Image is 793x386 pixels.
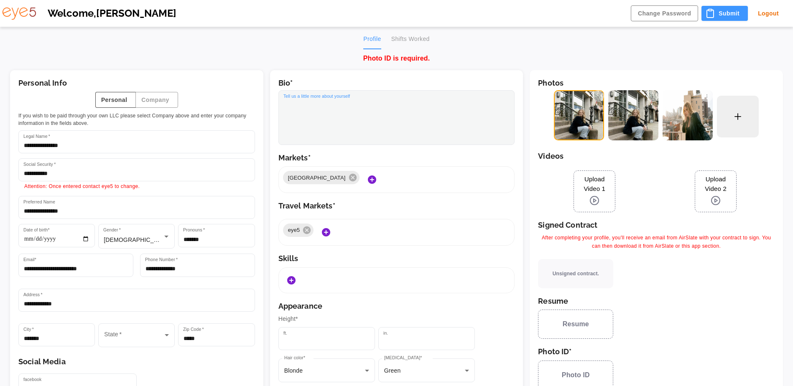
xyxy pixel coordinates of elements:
button: Options [647,90,658,102]
div: Photo ID is required. [3,47,783,63]
h6: Skills [278,254,515,263]
span: eye5 [283,226,305,234]
label: Gender [103,227,121,233]
span: Photo ID [562,370,590,380]
div: eye5 [283,223,314,237]
h6: Signed Contract [538,221,775,230]
h6: Travel Markets* [278,201,515,211]
label: City [23,326,34,333]
label: Email* [23,256,36,263]
button: Add Skills [283,272,300,289]
span: If you wish to be paid through your own LLC please select Company above and enter your company in... [18,112,255,127]
div: outlined button group [18,92,255,108]
span: Resume [563,319,589,329]
div: Blonde [278,358,375,382]
label: Phone Number [145,256,178,263]
label: Hair color* [284,355,305,361]
button: Personal [95,92,136,108]
label: Address [23,292,43,298]
img: eye5 [3,8,36,20]
span: [GEOGRAPHIC_DATA] [283,174,351,182]
img: IMG_4892.JPG [663,90,713,140]
label: facebook [23,376,41,383]
h6: Photo ID* [538,347,775,356]
h6: Markets* [278,153,515,163]
label: in. [383,330,388,336]
button: Logout [751,6,785,21]
img: download.jpg [608,90,658,140]
label: Tell us a little more about yourself [283,93,350,99]
label: [MEDICAL_DATA]* [384,355,422,361]
button: Submit [701,6,748,21]
span: After completing your profile, you'll receive an email from AirSlate with your contract to sign. ... [538,234,775,251]
h6: Social Media [18,357,255,366]
button: Change Password [631,5,698,22]
span: Upload Video 1 [578,175,611,193]
button: Options [701,90,713,102]
label: Pronouns [183,227,205,233]
h5: Welcome, [PERSON_NAME] [48,8,619,20]
button: Add Markets [318,224,334,241]
h6: Photos [538,79,775,88]
span: Attention: Once entered contact eye5 to change. [24,183,140,189]
button: Options [592,90,604,102]
label: Social Security [23,161,56,168]
label: Legal Name [23,133,50,140]
div: Green [378,358,475,382]
h6: Resume [538,297,775,306]
span: Upload Video 2 [699,175,732,193]
p: Height* [278,315,515,324]
h6: Appearance [278,302,515,311]
button: Company [135,92,178,108]
button: Profile [363,29,381,49]
label: ft. [283,330,287,336]
span: Unsigned contract. [553,270,599,277]
label: Zip Code [183,326,204,333]
h6: Personal Info [18,79,255,88]
label: Date of birth* [23,227,50,233]
div: [GEOGRAPHIC_DATA] [283,171,360,184]
button: Add Markets [364,171,380,188]
img: 5e88ca71-a13f-4aa6-965e-5ea1acc6f156.jpg [554,90,604,140]
label: Preferred Name [23,199,55,205]
h6: Videos [538,152,775,161]
div: [DEMOGRAPHIC_DATA] [99,224,174,248]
